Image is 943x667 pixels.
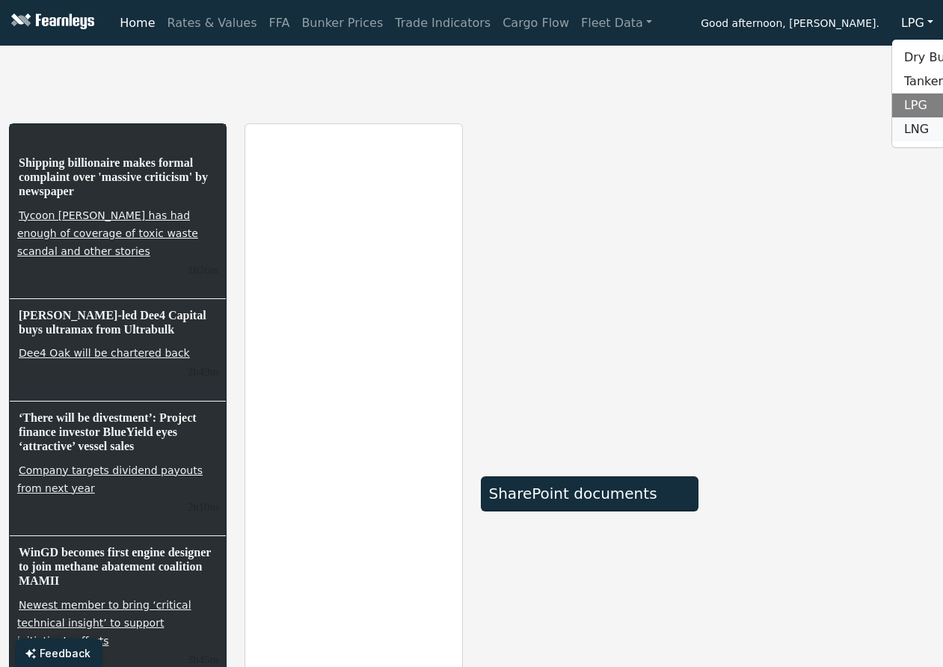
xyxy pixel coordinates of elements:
a: Tycoon [PERSON_NAME] has had enough of coverage of toxic waste scandal and other stories [17,208,198,259]
a: Trade Indicators [389,8,497,38]
small: 01/09/2025, 14:40:08 [188,501,218,513]
iframe: market overview TradingView widget [481,123,698,460]
a: Cargo Flow [497,8,575,38]
div: SharePoint documents [489,485,690,502]
iframe: tickers TradingView widget [9,52,934,105]
small: 01/09/2025, 15:00:49 [188,366,218,378]
a: FFA [263,8,296,38]
small: 01/09/2025, 14:04:40 [188,654,218,666]
iframe: mini symbol-overview TradingView widget [716,303,934,467]
button: LPG [891,9,943,37]
a: Home [114,8,161,38]
iframe: mini symbol-overview TradingView widget [716,482,934,647]
img: Fearnleys Logo [7,13,94,32]
a: Newest member to bring ‘critical technical insight’ to support initiative’s efforts [17,597,191,648]
small: 01/09/2025, 15:23:44 [188,264,218,276]
iframe: mini symbol-overview TradingView widget [716,123,934,288]
a: Rates & Values [162,8,263,38]
span: Good afternoon, [PERSON_NAME]. [701,12,879,37]
a: Company targets dividend payouts from next year [17,463,203,496]
h6: WinGD becomes first engine designer to join methane abatement coalition MAMII [17,544,218,590]
a: Bunker Prices [295,8,389,38]
h6: ‘There will be divestment’: Project finance investor BlueYield eyes ‘attractive’ vessel sales [17,409,218,455]
a: Dee4 Oak will be chartered back [17,345,191,360]
h6: [PERSON_NAME]-led Dee4 Capital buys ultramax from Ultrabulk [17,307,218,338]
a: Fleet Data [575,8,658,38]
h6: Shipping billionaire makes formal complaint over 'massive criticism' by newspaper [17,154,218,200]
